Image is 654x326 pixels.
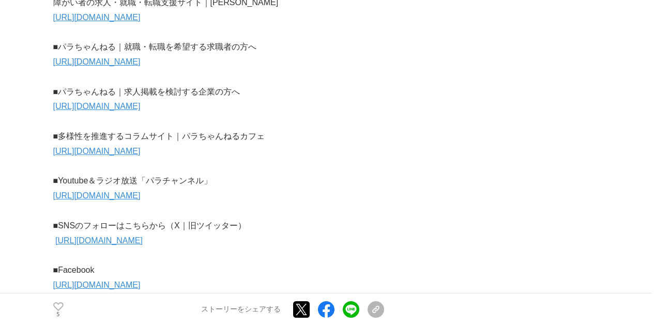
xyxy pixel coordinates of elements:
[53,57,141,66] a: [URL][DOMAIN_NAME]
[53,281,141,289] a: [URL][DOMAIN_NAME]
[53,102,141,111] a: [URL][DOMAIN_NAME]
[53,219,384,234] p: ■SNSのフォローはこちらから（X｜旧ツイッター）
[53,263,384,278] p: ■Facebook
[53,85,384,100] p: ■パラちゃんねる｜求人掲載を検討する企業の方へ
[53,191,141,200] a: [URL][DOMAIN_NAME]
[53,129,384,144] p: ■多様性を推進するコラムサイト｜パラちゃんねるカフェ
[53,40,384,55] p: ■パラちゃんねる｜就職・転職を希望する求職者の方へ
[53,13,141,22] a: [URL][DOMAIN_NAME]
[53,147,141,156] a: [URL][DOMAIN_NAME]
[53,174,384,189] p: ■Youtube＆ラジオ放送「パラチャンネル」
[55,236,143,245] a: [URL][DOMAIN_NAME]
[53,312,64,317] p: 5
[201,305,281,315] p: ストーリーをシェアする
